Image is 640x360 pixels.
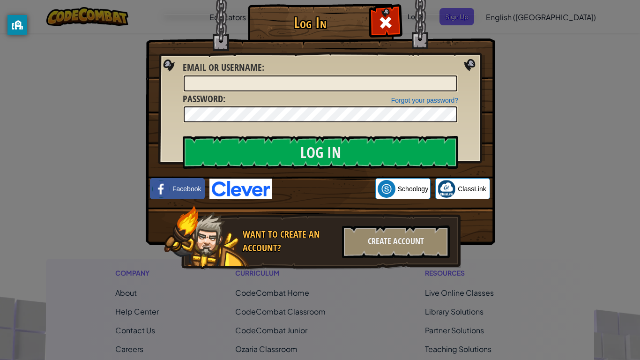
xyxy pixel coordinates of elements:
[438,180,455,198] img: classlink-logo-small.png
[378,180,395,198] img: schoology.png
[458,184,486,194] span: ClassLink
[398,184,428,194] span: Schoology
[342,225,450,258] div: Create Account
[250,15,370,31] h1: Log In
[172,184,201,194] span: Facebook
[183,92,225,106] label: :
[152,180,170,198] img: facebook_small.png
[183,61,262,74] span: Email or Username
[391,97,458,104] a: Forgot your password?
[183,61,264,75] label: :
[209,179,272,199] img: clever-logo-blue.png
[243,228,336,255] div: Want to create an account?
[272,179,375,199] iframe: Sign in with Google Button
[183,92,223,105] span: Password
[183,136,458,169] input: Log In
[7,15,27,35] button: privacy banner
